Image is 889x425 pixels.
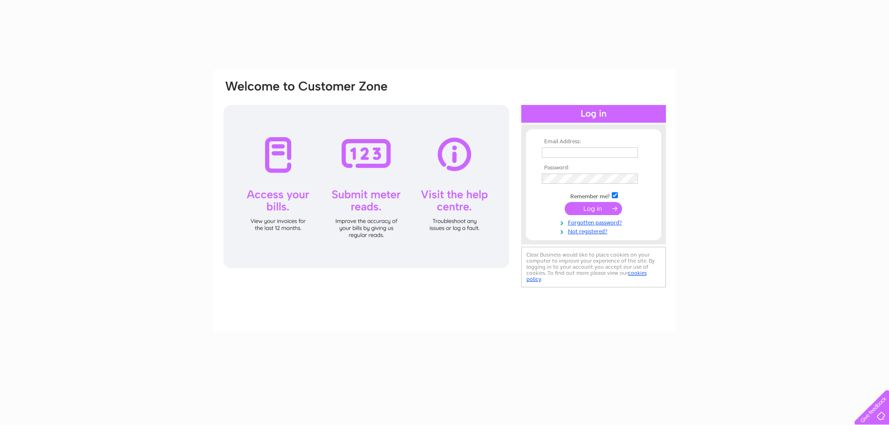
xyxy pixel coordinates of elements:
td: Remember me? [539,191,648,200]
div: Clear Business would like to place cookies on your computer to improve your experience of the sit... [521,247,666,287]
a: Forgotten password? [542,217,648,226]
a: Not registered? [542,226,648,235]
th: Email Address: [539,139,648,145]
input: Submit [565,202,622,215]
th: Password: [539,165,648,171]
a: cookies policy [526,270,647,282]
